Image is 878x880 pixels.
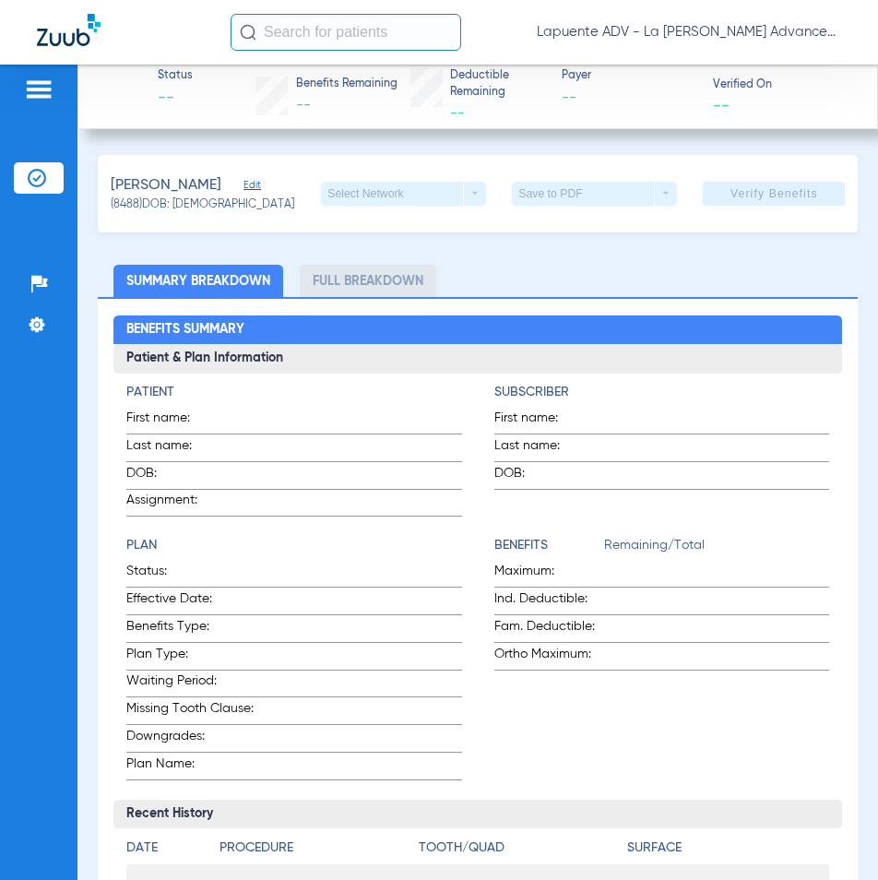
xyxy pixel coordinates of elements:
span: Ind. Deductible: [494,589,604,614]
span: -- [296,98,311,113]
span: Last name: [494,436,585,461]
span: Plan Name: [126,755,262,779]
span: Fam. Deductible: [494,617,604,642]
span: Edit [243,179,260,196]
h4: Benefits [494,536,604,555]
app-breakdown-title: Tooth/Quad [419,838,621,864]
app-breakdown-title: Date [126,838,204,864]
app-breakdown-title: Procedure [219,838,412,864]
span: Assignment: [126,491,217,516]
span: Plan Type: [126,645,262,670]
li: Summary Breakdown [113,265,283,297]
span: Maximum: [494,562,604,587]
span: Waiting Period: [126,672,262,696]
span: First name: [494,409,585,434]
h4: Surface [627,838,829,858]
span: Status [158,68,193,85]
span: Payer [562,68,697,85]
input: Search for patients [231,14,461,51]
app-breakdown-title: Surface [627,838,829,864]
span: -- [450,106,465,121]
span: [PERSON_NAME] [111,174,221,197]
li: Full Breakdown [300,265,436,297]
span: Downgrades: [126,727,262,752]
h4: Plan [126,536,461,555]
span: First name: [126,409,217,434]
span: Deductible Remaining [450,68,545,101]
span: (8488) DOB: [DEMOGRAPHIC_DATA] [111,197,294,214]
h4: Subscriber [494,383,829,402]
app-breakdown-title: Benefits [494,536,604,562]
span: Ortho Maximum: [494,645,604,670]
span: Benefits Type: [126,617,262,642]
h2: Benefits Summary [113,315,842,345]
img: Zuub Logo [37,14,101,46]
img: hamburger-icon [24,78,53,101]
span: Last name: [126,436,217,461]
span: DOB: [494,464,585,489]
span: Missing Tooth Clause: [126,699,262,724]
span: -- [158,87,193,110]
span: Verified On [713,77,848,94]
span: Benefits Remaining [296,77,397,93]
h4: Procedure [219,838,412,858]
span: -- [562,87,697,110]
h3: Recent History [113,800,842,829]
img: Search Icon [240,24,256,41]
h3: Patient & Plan Information [113,344,842,374]
span: -- [713,95,730,114]
span: Status: [126,562,262,587]
h4: Date [126,838,204,858]
span: Lapuente ADV - La [PERSON_NAME] Advanced Dentistry [537,23,841,42]
h4: Tooth/Quad [419,838,621,858]
span: DOB: [126,464,217,489]
span: Remaining/Total [604,536,829,562]
h4: Patient [126,383,461,402]
span: Effective Date: [126,589,262,614]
